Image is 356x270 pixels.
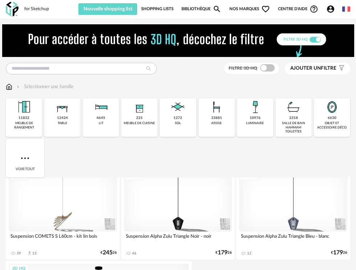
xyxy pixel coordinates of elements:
div: 33881 [211,116,222,120]
div: Suspension Alpha Zulu Triangle Noir - noir [124,232,232,246]
img: Rangement.png [131,98,148,116]
span: Ajouter un [290,66,321,71]
div: lit [99,121,103,125]
div: 11832 [19,116,29,120]
div: € 26 [216,250,232,255]
span: 245 [103,250,112,255]
img: Salle%20de%20bain.png [285,98,302,116]
div: meuble de rangement [8,121,40,130]
div: for Sketchup [24,6,49,12]
img: more.7b13dc1.svg [19,152,31,164]
div: meuble de cuisine [124,121,155,125]
div: 39 [17,251,21,255]
div: 12424 [57,116,68,120]
img: Sol.png [169,98,187,116]
img: FILTRE%20HQ%20NEW_V1%20(4).gif [2,24,354,57]
div: Sélectionner une famille [15,83,74,90]
div: € 26 [101,250,117,255]
span: Nouvelle shopping list [83,7,132,12]
div: Voir tout [6,139,44,177]
img: Luminaire.png [246,98,264,116]
div: table [58,121,67,125]
a: 3D HQ Suspension Alpha Zulu Triangle Noir - noir 46 €17926 [121,168,235,259]
div: 4645 [97,116,105,120]
span: Account Circle icon [326,5,335,13]
a: BibliothèqueMagnify icon [181,3,221,15]
div: Suspension COMETS S L60cm - kit lin bois [9,232,117,246]
a: Shopping Lists [141,3,173,15]
div: Suspension Alpha Zulu Triangle Bleu - blanc [239,232,347,246]
img: svg+xml;base64,PHN2ZyB3aWR0aD0iMTYiIGhlaWdodD0iMTciIHZpZXdCb3g9IjAgMCAxNiAxNyIgZmlsbD0ibm9uZSIgeG... [6,83,12,90]
div: objet et accessoire déco [316,121,348,130]
span: Filtre 3D HQ [229,66,257,70]
span: filtre [290,65,336,71]
img: fr [342,5,350,13]
img: Literie.png [92,98,110,116]
span: Filter icon [336,65,345,71]
div: € 26 [331,250,347,255]
div: 12 [247,251,251,255]
div: 225 [136,116,143,120]
div: luminaire [246,121,264,125]
div: salle de bain hammam toilettes [278,121,310,134]
span: 179 [333,250,343,255]
img: OXP [6,2,19,17]
img: svg+xml;base64,PHN2ZyB3aWR0aD0iMTYiIGhlaWdodD0iMTYiIHZpZXdCb3g9IjAgMCAxNiAxNiIgZmlsbD0ibm9uZSIgeG... [15,83,21,90]
img: Miroir.png [323,98,341,116]
div: 10976 [250,116,261,120]
span: Download icon [27,250,32,256]
img: Table.png [54,98,71,116]
div: 46 [132,251,136,255]
span: Nos marques [229,3,270,15]
a: 3D HQ Suspension COMETS S L60cm - kit lin bois 39 Download icon 13 €24526 [6,168,120,259]
div: assise [211,121,222,125]
div: sol [175,121,181,125]
div: 2318 [289,116,298,120]
span: Centre d'aideHelp Circle Outline icon [278,5,318,13]
span: Magnify icon [213,5,221,13]
span: Help Circle Outline icon [310,5,318,13]
button: Nouvelle shopping list [78,3,137,15]
a: 3D HQ Suspension Alpha Zulu Triangle Bleu - blanc 12 €17926 [236,168,350,259]
div: 1272 [173,116,182,120]
button: Ajouter unfiltre Filter icon [285,63,350,74]
span: Account Circle icon [326,5,338,13]
span: 179 [218,250,228,255]
img: Meuble%20de%20rangement.png [15,98,33,116]
span: Heart Outline icon [261,5,270,13]
div: 6630 [328,116,336,120]
img: Assise.png [208,98,225,116]
div: 13 [32,251,37,255]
